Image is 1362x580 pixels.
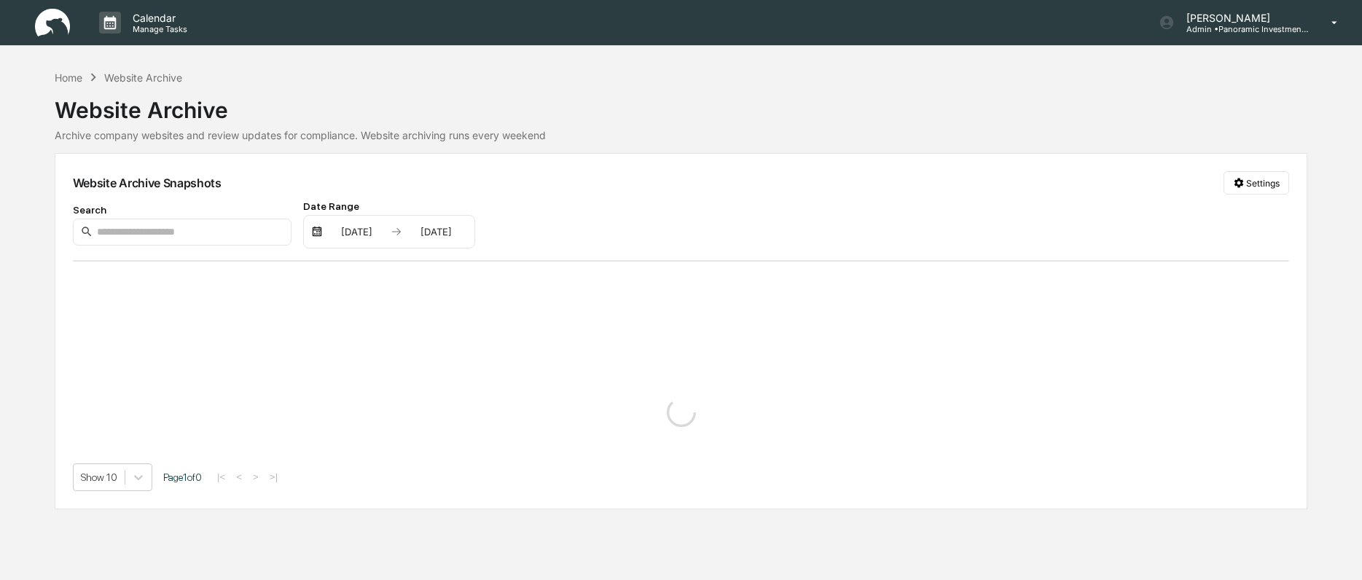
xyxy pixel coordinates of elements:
[1224,171,1289,195] button: Settings
[213,471,230,483] button: |<
[121,12,195,24] p: Calendar
[163,471,202,483] span: Page 1 of 0
[265,471,282,483] button: >|
[55,71,82,84] div: Home
[55,129,1307,141] div: Archive company websites and review updates for compliance. Website archiving runs every weekend
[232,471,246,483] button: <
[303,200,475,212] div: Date Range
[391,226,402,238] img: arrow right
[326,226,388,238] div: [DATE]
[248,471,263,483] button: >
[35,9,70,37] img: logo
[121,24,195,34] p: Manage Tasks
[73,176,222,190] div: Website Archive Snapshots
[1175,24,1310,34] p: Admin • Panoramic Investment Advisors
[1175,12,1310,24] p: [PERSON_NAME]
[311,226,323,238] img: calendar
[104,71,182,84] div: Website Archive
[405,226,467,238] div: [DATE]
[55,85,1307,123] div: Website Archive
[73,204,291,216] div: Search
